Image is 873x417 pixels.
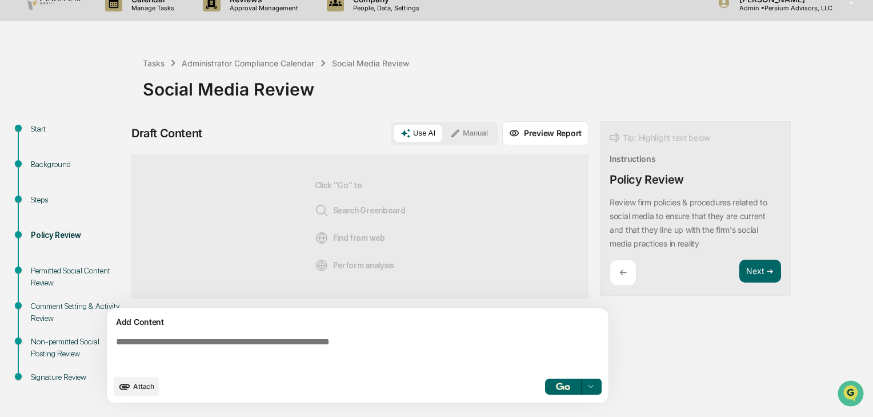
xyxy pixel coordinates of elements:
[610,131,710,145] div: Tip: Highlight text below
[94,144,142,156] span: Attestations
[610,173,684,186] div: Policy Review
[545,379,582,395] button: Go
[836,379,867,410] iframe: Open customer support
[739,260,781,283] button: Next ➔
[315,259,329,272] img: Analysis
[133,382,154,391] span: Attach
[114,194,138,202] span: Pylon
[315,231,385,245] span: Find from web
[39,99,145,108] div: We're available if you need us!
[315,204,329,217] img: Search
[83,145,92,154] div: 🗄️
[23,166,72,177] span: Data Lookup
[610,154,656,164] div: Instructions
[31,194,125,206] div: Steps
[182,58,314,68] div: Administrator Compliance Calendar
[556,383,570,390] img: Go
[122,4,180,12] p: Manage Tasks
[194,91,208,105] button: Start new chat
[344,4,425,12] p: People, Data, Settings
[11,145,21,154] div: 🖐️
[31,265,125,289] div: Permitted Social Content Review
[443,125,495,142] button: Manual
[131,126,202,140] div: Draft Content
[31,229,125,241] div: Policy Review
[221,4,304,12] p: Approval Management
[23,144,74,156] span: Preclearance
[81,193,138,202] a: Powered byPylon
[610,197,767,248] p: Review firm policies & procedures related to social media to ensure that they are current and tha...
[315,259,394,272] span: Perform analysis
[619,267,627,278] p: ←
[31,123,125,135] div: Start
[114,315,602,329] div: Add Content
[332,58,409,68] div: Social Media Review
[31,158,125,170] div: Background
[11,88,32,108] img: 1746055101610-c473b297-6a78-478c-a979-82029cc54cd1
[315,173,406,280] div: Click "Go" to
[78,140,146,160] a: 🗄️Attestations
[31,336,125,360] div: Non-permitted Social Posting Review
[7,161,77,182] a: 🔎Data Lookup
[7,140,78,160] a: 🖐️Preclearance
[114,377,159,396] button: upload document
[39,88,187,99] div: Start new chat
[315,204,406,217] span: Search Greenboard
[315,231,329,245] img: Web
[31,300,125,324] div: Comment Setting & Activity Review
[31,371,125,383] div: Signature Review
[11,24,208,42] p: How can we help?
[143,70,867,100] div: Social Media Review
[143,58,165,68] div: Tasks
[11,167,21,176] div: 🔎
[394,125,442,142] button: Use AI
[730,4,832,12] p: Admin • Persium Advisors, LLC
[502,121,588,145] button: Preview Report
